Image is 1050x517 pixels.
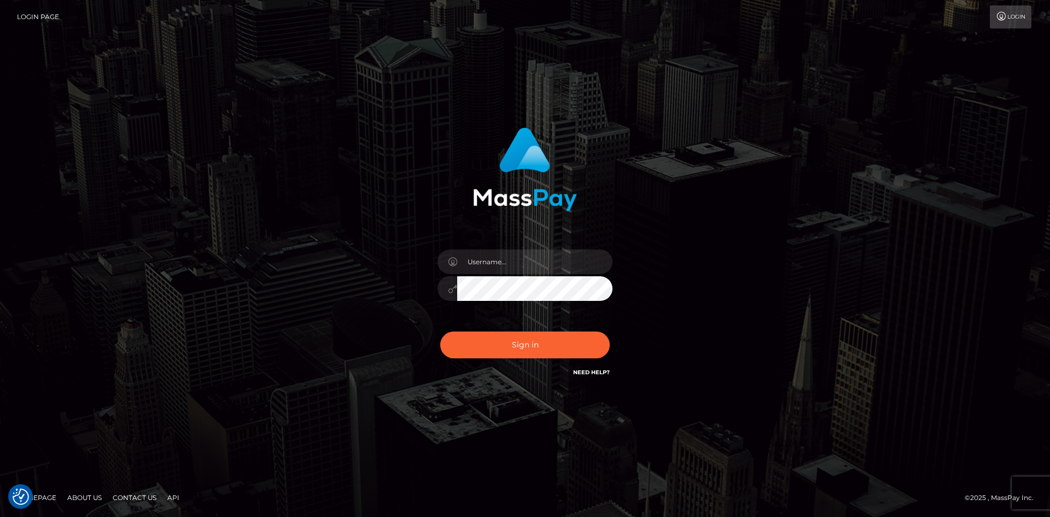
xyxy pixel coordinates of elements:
[13,489,29,505] img: Revisit consent button
[108,489,161,506] a: Contact Us
[63,489,106,506] a: About Us
[17,5,59,28] a: Login Page
[13,489,29,505] button: Consent Preferences
[473,127,577,211] img: MassPay Login
[457,249,612,274] input: Username...
[990,5,1031,28] a: Login
[573,369,610,376] a: Need Help?
[440,332,610,358] button: Sign in
[12,489,61,506] a: Homepage
[163,489,184,506] a: API
[965,492,1042,504] div: © 2025 , MassPay Inc.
